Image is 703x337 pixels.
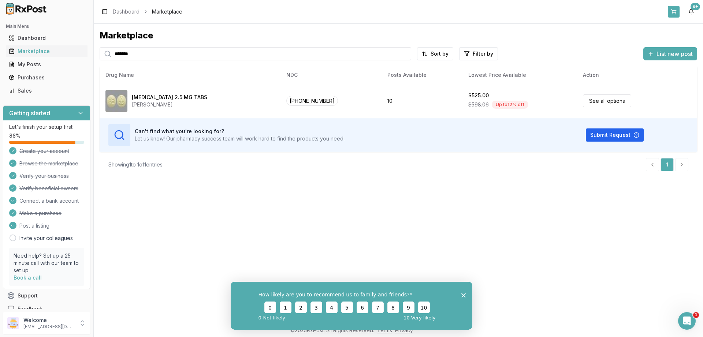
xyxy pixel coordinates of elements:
span: Marketplace [152,8,182,15]
button: 9+ [685,6,697,18]
span: $598.06 [468,101,489,108]
div: My Posts [9,61,85,68]
a: Purchases [6,71,88,84]
span: Sort by [431,50,449,57]
iframe: Survey from RxPost [231,282,472,330]
a: 1 [661,158,674,171]
th: Lowest Price Available [462,66,577,84]
span: Verify beneficial owners [19,185,78,192]
p: Welcome [23,317,74,324]
span: 1 [693,312,699,318]
p: Need help? Set up a 25 minute call with our team to set up. [14,252,80,274]
button: Dashboard [3,32,90,44]
h3: Getting started [9,109,50,117]
span: Feedback [18,305,42,312]
a: Book a call [14,274,42,281]
div: Showing 1 to 1 of 1 entries [108,161,163,168]
th: NDC [280,66,382,84]
a: My Posts [6,58,88,71]
div: Up to 12 % off [492,101,528,109]
a: See all options [583,94,631,107]
button: Filter by [459,47,498,60]
button: Marketplace [3,45,90,57]
div: [MEDICAL_DATA] 2.5 MG TABS [132,94,207,101]
a: List new post [643,51,697,58]
span: Filter by [473,50,493,57]
div: Sales [9,87,85,94]
nav: pagination [646,158,688,171]
a: Privacy [395,327,413,333]
div: Purchases [9,74,85,81]
div: Dashboard [9,34,85,42]
span: Create your account [19,147,69,155]
a: Terms [377,327,392,333]
a: Sales [6,84,88,97]
button: Support [3,289,90,302]
img: RxPost Logo [3,3,50,15]
div: $525.00 [468,92,489,99]
img: Xarelto 2.5 MG TABS [105,90,127,112]
h3: Can't find what you're looking for? [135,128,345,135]
button: Sort by [417,47,453,60]
button: List new post [643,47,697,60]
p: [EMAIL_ADDRESS][DOMAIN_NAME] [23,324,74,330]
span: Verify your business [19,172,69,180]
th: Drug Name [100,66,280,84]
div: [PERSON_NAME] [132,101,207,108]
span: Browse the marketplace [19,160,78,167]
button: Feedback [3,302,90,315]
button: My Posts [3,59,90,70]
th: Posts Available [382,66,463,84]
a: Dashboard [113,8,140,15]
nav: breadcrumb [113,8,182,15]
img: User avatar [7,317,19,329]
th: Action [577,66,697,84]
span: Make a purchase [19,210,62,217]
p: Let us know! Our pharmacy success team will work hard to find the products you need. [135,135,345,142]
div: Marketplace [100,30,697,41]
button: Purchases [3,72,90,83]
td: 10 [382,84,463,118]
h2: Main Menu [6,23,88,29]
div: Marketplace [9,48,85,55]
p: Let's finish your setup first! [9,123,84,131]
button: Submit Request [586,128,644,142]
button: Sales [3,85,90,97]
span: 88 % [9,132,21,139]
iframe: Intercom live chat [678,312,696,330]
a: Dashboard [6,31,88,45]
a: Marketplace [6,45,88,58]
span: Connect a bank account [19,197,79,205]
span: Post a listing [19,222,49,229]
span: [PHONE_NUMBER] [286,96,338,106]
span: List new post [656,49,693,58]
div: 9+ [691,3,700,10]
a: Invite your colleagues [19,235,73,242]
